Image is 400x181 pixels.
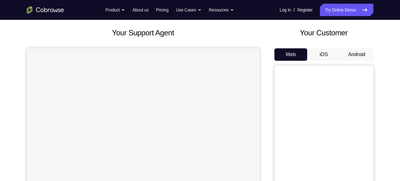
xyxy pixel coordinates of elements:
button: Use Cases [176,4,201,16]
a: Try Online Demo [320,4,373,16]
span: / [294,6,295,14]
a: About us [132,4,148,16]
button: Web [274,48,308,61]
button: Resources [209,4,234,16]
h2: Your Support Agent [27,27,260,38]
a: Go to the home page [27,6,64,14]
a: Pricing [156,4,168,16]
button: iOS [307,48,340,61]
button: Product [105,4,125,16]
a: Register [297,4,312,16]
button: Android [340,48,373,61]
h2: Your Customer [274,27,373,38]
a: Log In [280,4,291,16]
